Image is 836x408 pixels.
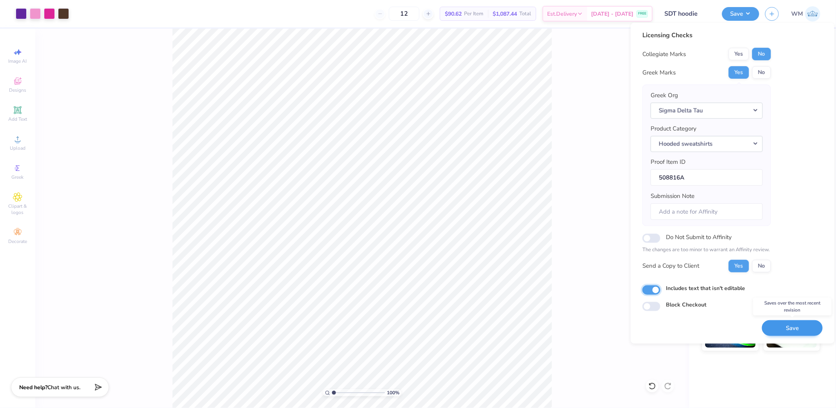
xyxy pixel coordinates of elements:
[729,48,749,60] button: Yes
[19,384,47,391] strong: Need help?
[445,10,462,18] span: $90.62
[493,10,517,18] span: $1,087.44
[47,384,80,391] span: Chat with us.
[651,158,685,167] label: Proof Item ID
[666,232,732,242] label: Do Not Submit to Affinity
[729,66,749,79] button: Yes
[651,192,695,201] label: Submission Note
[762,320,823,336] button: Save
[642,68,676,77] div: Greek Marks
[651,203,763,220] input: Add a note for Affinity
[651,136,763,152] button: Hooded sweatshirts
[791,9,803,18] span: WM
[752,259,771,272] button: No
[591,10,633,18] span: [DATE] - [DATE]
[651,91,678,100] label: Greek Org
[547,10,577,18] span: Est. Delivery
[658,6,716,22] input: Untitled Design
[519,10,531,18] span: Total
[722,7,759,21] button: Save
[642,261,699,270] div: Send a Copy to Client
[387,389,399,396] span: 100 %
[389,7,419,21] input: – –
[8,238,27,245] span: Decorate
[651,102,763,118] button: Sigma Delta Tau
[638,11,646,16] span: FREE
[805,6,820,22] img: Wilfredo Manabat
[651,124,696,133] label: Product Category
[752,48,771,60] button: No
[4,203,31,216] span: Clipart & logos
[753,297,832,316] div: Saves over the most recent revision
[752,66,771,79] button: No
[464,10,483,18] span: Per Item
[12,174,24,180] span: Greek
[666,301,706,309] label: Block Checkout
[10,145,25,151] span: Upload
[8,116,27,122] span: Add Text
[642,246,771,254] p: The changes are too minor to warrant an Affinity review.
[9,58,27,64] span: Image AI
[791,6,820,22] a: WM
[729,259,749,272] button: Yes
[642,31,771,40] div: Licensing Checks
[9,87,26,93] span: Designs
[666,284,745,292] label: Includes text that isn't editable
[642,50,686,59] div: Collegiate Marks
